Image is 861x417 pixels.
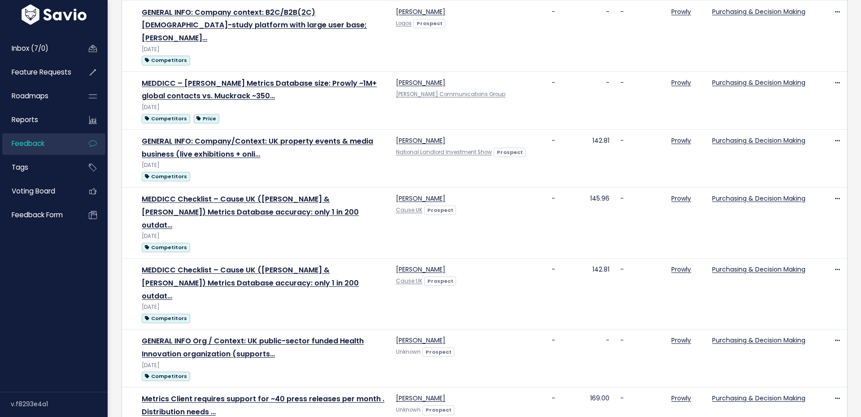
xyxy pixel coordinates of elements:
[426,406,452,413] strong: Prospect
[422,405,454,414] a: Prospect
[615,71,666,129] td: -
[142,103,385,112] div: [DATE]
[2,62,74,83] a: Feature Requests
[615,259,666,329] td: -
[424,205,456,214] a: Prospect
[142,303,385,312] div: [DATE]
[142,54,190,66] a: Competitors
[712,394,805,403] a: Purchasing & Decision Making
[142,232,385,241] div: [DATE]
[12,115,38,124] span: Reports
[142,372,190,381] span: Competitors
[11,392,108,416] div: v.f8293e4a1
[2,110,74,130] a: Reports
[583,188,615,259] td: 145.96
[142,241,190,253] a: Competitors
[671,194,691,203] a: Prowly
[12,139,44,148] span: Feedback
[142,314,190,323] span: Competitors
[422,347,454,356] a: Prospect
[671,7,691,16] a: Prowly
[583,259,615,329] td: 142.81
[142,336,364,359] a: GENERAL INFO Org / Context: UK public-sector funded Health Innovation organization (supports…
[583,0,615,71] td: -
[396,7,445,16] a: [PERSON_NAME]
[142,243,190,252] span: Competitors
[142,114,190,123] span: Competitors
[12,210,63,219] span: Feedback form
[671,136,691,145] a: Prowly
[712,265,805,274] a: Purchasing & Decision Making
[194,114,219,123] span: Price
[142,361,385,370] div: [DATE]
[396,136,445,145] a: [PERSON_NAME]
[583,71,615,129] td: -
[615,188,666,259] td: -
[396,78,445,87] a: [PERSON_NAME]
[2,133,74,154] a: Feedback
[413,18,445,27] a: Prospect
[396,348,421,356] span: Unknown
[396,194,445,203] a: [PERSON_NAME]
[142,161,385,170] div: [DATE]
[396,406,421,413] span: Unknown
[546,329,583,387] td: -
[2,157,74,178] a: Tags
[396,277,422,285] a: Cause UK
[2,181,74,202] a: Voting Board
[142,394,384,417] a: Metrics Client requires support for ~40 press releases per month . Distribution needs …
[2,86,74,106] a: Roadmaps
[12,67,71,77] span: Feature Requests
[12,162,28,172] span: Tags
[142,56,190,65] span: Competitors
[615,329,666,387] td: -
[142,265,359,301] a: MEDDICC Checklist – Cause UK ([PERSON_NAME] & [PERSON_NAME]) Metrics Database accuracy: only 1 in...
[2,205,74,225] a: Feedback form
[712,194,805,203] a: Purchasing & Decision Making
[12,186,55,196] span: Voting Board
[712,336,805,345] a: Purchasing & Decision Making
[142,194,359,230] a: MEDDICC Checklist – Cause UK ([PERSON_NAME] & [PERSON_NAME]) Metrics Database accuracy: only 1 in...
[142,7,367,44] a: GENERAL INFO: Company context: B2C/B2B(2C) [DEMOGRAPHIC_DATA]-study platform with large user base...
[712,78,805,87] a: Purchasing & Decision Making
[417,20,443,27] strong: Prospect
[546,129,583,187] td: -
[142,312,190,324] a: Competitors
[19,4,89,25] img: logo-white.9d6f32f41409.svg
[142,136,373,159] a: GENERAL INFO: Company/Context: UK property events & media business (live exhibitions + onli…
[396,149,492,156] a: National Landlord Investment Show
[427,277,453,285] strong: Prospect
[396,336,445,345] a: [PERSON_NAME]
[396,265,445,274] a: [PERSON_NAME]
[427,206,453,214] strong: Prospect
[615,0,666,71] td: -
[671,265,691,274] a: Prowly
[671,336,691,345] a: Prowly
[497,149,523,156] strong: Prospect
[546,0,583,71] td: -
[142,45,385,54] div: [DATE]
[426,348,452,356] strong: Prospect
[712,136,805,145] a: Purchasing & Decision Making
[583,329,615,387] td: -
[142,370,190,382] a: Competitors
[194,113,219,124] a: Price
[142,172,190,181] span: Competitors
[671,78,691,87] a: Prowly
[396,91,505,98] a: [PERSON_NAME] Communications Group
[12,44,48,53] span: Inbox (7/0)
[546,71,583,129] td: -
[142,113,190,124] a: Competitors
[546,259,583,329] td: -
[494,147,526,156] a: Prospect
[424,276,456,285] a: Prospect
[396,394,445,403] a: [PERSON_NAME]
[142,171,190,182] a: Competitors
[583,129,615,187] td: 142.81
[396,206,422,214] a: Cause UK
[396,20,412,27] a: Logos
[615,129,666,187] td: -
[2,38,74,59] a: Inbox (7/0)
[142,78,377,101] a: MEDDICC – [PERSON_NAME] Metrics Database size: Prowly ~1M+ global contacts vs. Muckrack ~350…
[12,91,48,101] span: Roadmaps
